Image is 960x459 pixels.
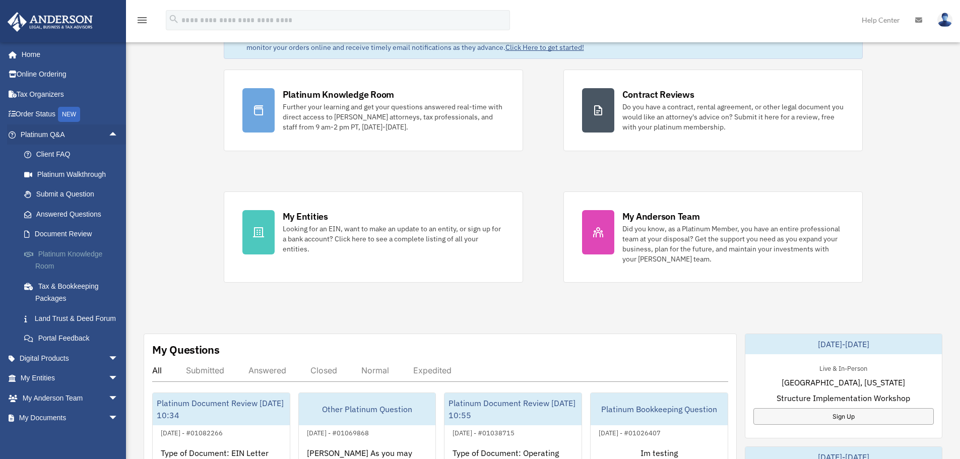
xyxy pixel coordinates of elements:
[7,44,129,64] a: Home
[283,210,328,223] div: My Entities
[14,329,134,349] a: Portal Feedback
[7,408,134,428] a: My Documentsarrow_drop_down
[563,70,863,151] a: Contract Reviews Do you have a contract, rental agreement, or other legal document you would like...
[108,408,129,429] span: arrow_drop_down
[622,102,844,132] div: Do you have a contract, rental agreement, or other legal document you would like an attorney's ad...
[299,427,377,437] div: [DATE] - #01069868
[310,365,337,375] div: Closed
[153,427,231,437] div: [DATE] - #01082266
[14,184,134,205] a: Submit a Question
[7,388,134,408] a: My Anderson Teamarrow_drop_down
[14,224,134,244] a: Document Review
[753,408,934,425] a: Sign Up
[444,427,523,437] div: [DATE] - #01038715
[224,191,523,283] a: My Entities Looking for an EIN, want to make an update to an entity, or sign up for a bank accoun...
[14,145,134,165] a: Client FAQ
[591,393,728,425] div: Platinum Bookkeeping Question
[14,164,134,184] a: Platinum Walkthrough
[563,191,863,283] a: My Anderson Team Did you know, as a Platinum Member, you have an entire professional team at your...
[14,204,134,224] a: Answered Questions
[591,427,669,437] div: [DATE] - #01026407
[283,102,504,132] div: Further your learning and get your questions answered real-time with direct access to [PERSON_NAM...
[7,124,134,145] a: Platinum Q&Aarrow_drop_up
[811,362,875,373] div: Live & In-Person
[505,43,584,52] a: Click Here to get started!
[7,368,134,388] a: My Entitiesarrow_drop_down
[224,70,523,151] a: Platinum Knowledge Room Further your learning and get your questions answered real-time with dire...
[777,392,910,404] span: Structure Implementation Workshop
[14,276,134,308] a: Tax & Bookkeeping Packages
[168,14,179,25] i: search
[136,14,148,26] i: menu
[622,210,700,223] div: My Anderson Team
[7,348,134,368] a: Digital Productsarrow_drop_down
[152,342,220,357] div: My Questions
[108,368,129,389] span: arrow_drop_down
[7,64,134,85] a: Online Ordering
[283,88,395,101] div: Platinum Knowledge Room
[153,393,290,425] div: Platinum Document Review [DATE] 10:34
[186,365,224,375] div: Submitted
[108,348,129,369] span: arrow_drop_down
[299,393,436,425] div: Other Platinum Question
[136,18,148,26] a: menu
[5,12,96,32] img: Anderson Advisors Platinum Portal
[283,224,504,254] div: Looking for an EIN, want to make an update to an entity, or sign up for a bank account? Click her...
[108,124,129,145] span: arrow_drop_up
[7,104,134,125] a: Order StatusNEW
[152,365,162,375] div: All
[413,365,452,375] div: Expedited
[14,244,134,276] a: Platinum Knowledge Room
[444,393,582,425] div: Platinum Document Review [DATE] 10:55
[14,308,134,329] a: Land Trust & Deed Forum
[58,107,80,122] div: NEW
[745,334,942,354] div: [DATE]-[DATE]
[782,376,905,388] span: [GEOGRAPHIC_DATA], [US_STATE]
[361,365,389,375] div: Normal
[622,224,844,264] div: Did you know, as a Platinum Member, you have an entire professional team at your disposal? Get th...
[937,13,952,27] img: User Pic
[7,84,134,104] a: Tax Organizers
[622,88,694,101] div: Contract Reviews
[108,388,129,409] span: arrow_drop_down
[248,365,286,375] div: Answered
